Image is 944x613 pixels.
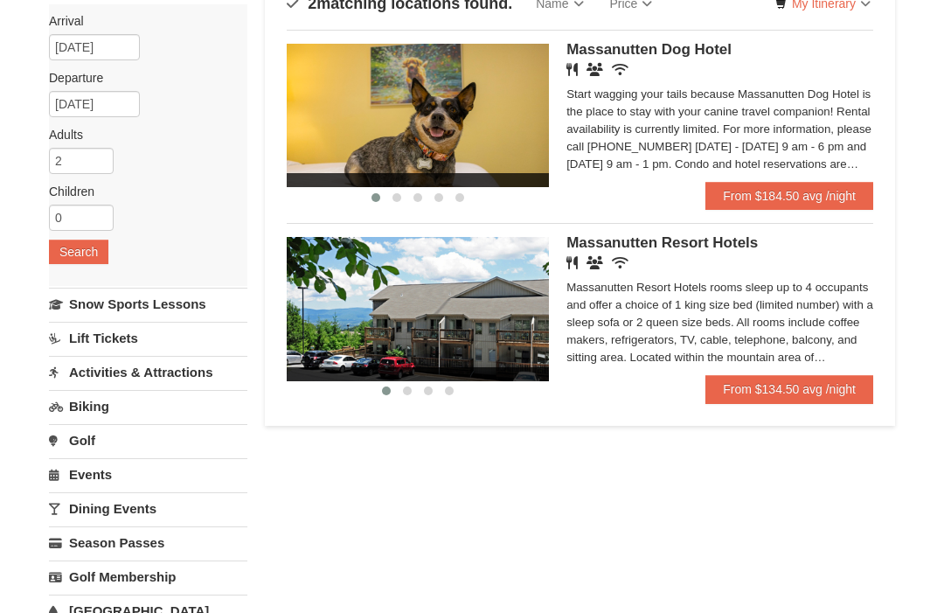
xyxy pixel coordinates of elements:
[566,279,873,366] div: Massanutten Resort Hotels rooms sleep up to 4 occupants and offer a choice of 1 king size bed (li...
[49,126,234,143] label: Adults
[566,41,732,58] span: Massanutten Dog Hotel
[612,256,628,269] i: Wireless Internet (free)
[49,561,247,593] a: Golf Membership
[49,458,247,491] a: Events
[49,12,234,30] label: Arrival
[705,375,873,403] a: From $134.50 avg /night
[566,86,873,173] div: Start wagging your tails because Massanutten Dog Hotel is the place to stay with your canine trav...
[612,63,628,76] i: Wireless Internet (free)
[49,288,247,320] a: Snow Sports Lessons
[566,256,578,269] i: Restaurant
[705,182,873,210] a: From $184.50 avg /night
[49,183,234,200] label: Children
[49,526,247,559] a: Season Passes
[566,234,758,251] span: Massanutten Resort Hotels
[49,356,247,388] a: Activities & Attractions
[566,63,578,76] i: Restaurant
[49,390,247,422] a: Biking
[49,424,247,456] a: Golf
[587,256,603,269] i: Banquet Facilities
[587,63,603,76] i: Banquet Facilities
[49,69,234,87] label: Departure
[49,492,247,525] a: Dining Events
[49,240,108,264] button: Search
[49,322,247,354] a: Lift Tickets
